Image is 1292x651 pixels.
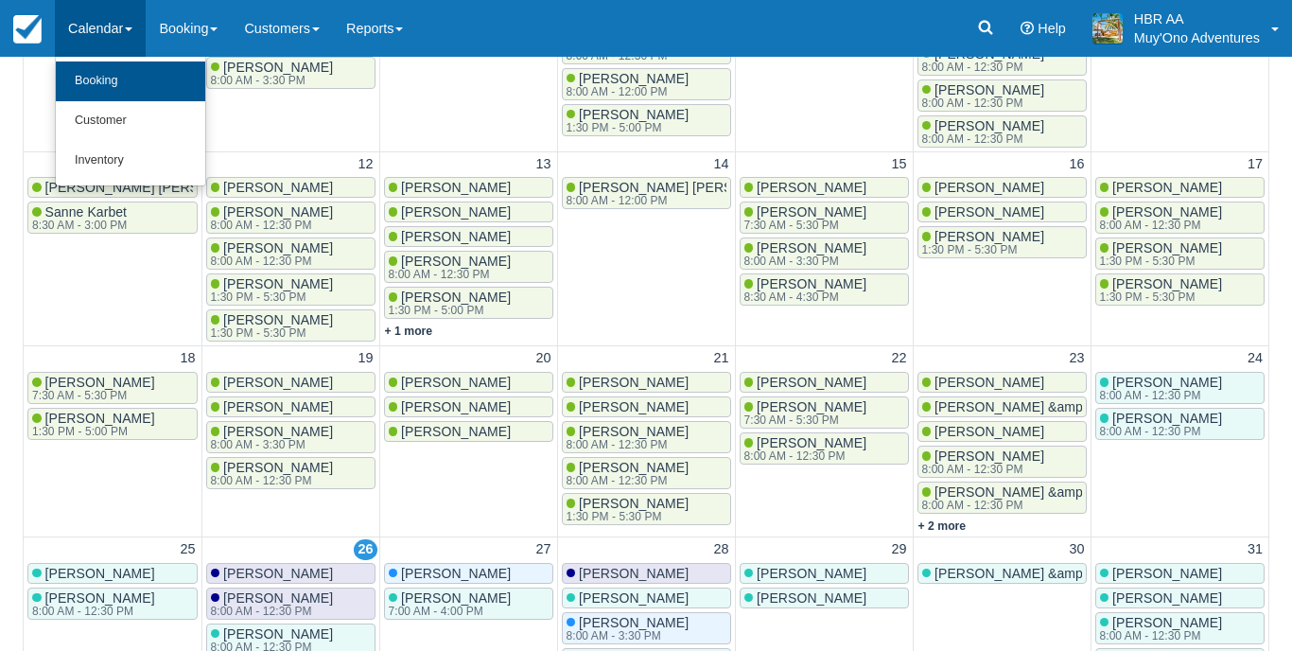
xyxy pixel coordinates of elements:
a: [PERSON_NAME]8:00 AM - 12:30 PM [1095,202,1266,234]
a: [PERSON_NAME] [740,563,909,584]
a: [PERSON_NAME] [384,396,553,417]
span: [PERSON_NAME] [401,590,511,606]
a: [PERSON_NAME]8:00 AM - 12:30 PM [917,115,1087,148]
a: 16 [1065,154,1088,175]
div: 1:30 PM - 5:30 PM [567,511,686,522]
a: [PERSON_NAME] [206,372,375,393]
a: 13 [532,154,554,175]
div: 8:00 AM - 12:30 PM [211,255,330,267]
a: [PERSON_NAME]8:00 AM - 12:30 PM [740,432,909,465]
a: [PERSON_NAME] [27,563,198,584]
span: [PERSON_NAME] [757,566,866,581]
a: 29 [887,539,910,560]
span: [PERSON_NAME] [579,71,689,86]
a: [PERSON_NAME] &amp; [PERSON_NAME] [917,563,1087,584]
a: [PERSON_NAME]8:30 AM - 4:30 PM [740,273,909,306]
a: 12 [354,154,376,175]
span: [PERSON_NAME] [45,590,155,606]
span: [PERSON_NAME] [757,240,866,255]
a: 18 [176,348,199,369]
a: [PERSON_NAME] &amp; [PERSON_NAME] [917,396,1087,417]
a: [PERSON_NAME] [384,177,553,198]
a: [PERSON_NAME]7:30 AM - 5:30 PM [740,396,909,429]
div: 8:00 AM - 12:30 PM [32,606,151,617]
a: [PERSON_NAME]8:00 AM - 3:30 PM [740,238,909,270]
a: [PERSON_NAME] [384,226,553,247]
span: [PERSON_NAME] &amp; [PERSON_NAME] [934,484,1200,500]
div: 8:00 AM - 12:30 PM [922,464,1041,475]
span: [PERSON_NAME] [934,118,1044,133]
a: [PERSON_NAME]8:00 AM - 12:30 PM [1095,612,1266,644]
a: [PERSON_NAME] [1095,563,1266,584]
a: [PERSON_NAME]1:30 PM - 5:30 PM [206,273,375,306]
a: [PERSON_NAME]1:30 PM - 5:00 PM [27,408,198,440]
span: [PERSON_NAME] [223,276,333,291]
a: [PERSON_NAME]8:00 AM - 12:30 PM [384,251,553,283]
a: [PERSON_NAME] [1095,588,1266,608]
a: [PERSON_NAME]8:00 AM - 12:30 PM [27,588,198,620]
span: [PERSON_NAME] [757,180,866,195]
a: [PERSON_NAME] [917,372,1087,393]
a: [PERSON_NAME] [384,372,553,393]
span: [PERSON_NAME] [1112,590,1222,606]
a: 27 [532,539,554,560]
div: 8:00 AM - 12:30 PM [211,606,330,617]
span: [PERSON_NAME] [934,204,1044,220]
div: 8:00 AM - 12:30 PM [1100,220,1219,231]
span: [PERSON_NAME] [45,375,155,390]
a: 26 [354,539,376,560]
a: 17 [1244,154,1266,175]
a: Sanne Karbet8:30 AM - 3:00 PM [27,202,198,234]
a: [PERSON_NAME]7:30 AM - 5:30 PM [27,372,198,404]
span: [PERSON_NAME] &amp; [PERSON_NAME] [934,566,1200,581]
span: [PERSON_NAME] [223,424,333,439]
a: [PERSON_NAME] [562,563,731,584]
span: [PERSON_NAME] [757,435,866,450]
div: 8:00 AM - 12:30 PM [1100,426,1219,437]
div: 8:00 AM - 12:30 PM [567,439,686,450]
a: [PERSON_NAME]8:00 AM - 12:30 PM [562,457,731,489]
a: [PERSON_NAME]8:00 AM - 12:30 PM [562,421,731,453]
div: 8:00 AM - 12:30 PM [211,475,330,486]
span: [PERSON_NAME] [1112,240,1222,255]
a: 23 [1065,348,1088,369]
a: [PERSON_NAME]1:30 PM - 5:30 PM [206,309,375,342]
a: [PERSON_NAME] [384,563,553,584]
span: [PERSON_NAME] [223,204,333,220]
a: [PERSON_NAME] [1095,177,1266,198]
span: [PERSON_NAME] [401,204,511,220]
a: [PERSON_NAME] [206,396,375,417]
a: [PERSON_NAME]1:30 PM - 5:30 PM [562,493,731,525]
a: [PERSON_NAME]8:00 AM - 12:30 PM [206,588,375,620]
span: [PERSON_NAME] [1112,615,1222,630]
a: [PERSON_NAME]8:00 AM - 12:30 PM [206,202,375,234]
a: [PERSON_NAME] [PERSON_NAME]8:00 AM - 12:00 PM [562,177,731,209]
span: [PERSON_NAME] [401,566,511,581]
span: [PERSON_NAME] [223,626,333,642]
span: [PERSON_NAME] [934,449,1044,464]
span: [PERSON_NAME] [1112,375,1222,390]
span: [PERSON_NAME] [934,229,1044,244]
div: 7:30 AM - 5:30 PM [744,220,864,231]
span: [PERSON_NAME] [401,375,511,390]
div: 8:00 AM - 12:30 PM [211,220,330,231]
img: checkfront-main-nav-mini-logo.png [13,15,42,44]
div: 8:00 AM - 12:00 PM [567,195,799,206]
span: [PERSON_NAME] [579,566,689,581]
span: [PERSON_NAME] [401,180,511,195]
span: [PERSON_NAME] [223,240,333,255]
span: [PERSON_NAME] [757,375,866,390]
a: 21 [709,348,732,369]
a: [PERSON_NAME] [917,421,1087,442]
span: [PERSON_NAME] [401,254,511,269]
div: 8:00 AM - 12:30 PM [567,475,686,486]
div: 8:00 AM - 12:30 PM [389,269,508,280]
div: 7:30 AM - 5:30 PM [32,390,151,401]
span: [PERSON_NAME] [223,590,333,606]
a: [PERSON_NAME]1:30 PM - 5:30 PM [1095,238,1266,270]
a: [PERSON_NAME] [562,372,731,393]
a: [PERSON_NAME] [206,563,375,584]
span: [PERSON_NAME] [PERSON_NAME] [579,180,802,195]
div: 8:00 AM - 12:30 PM [922,62,1041,73]
span: [PERSON_NAME] [223,60,333,75]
